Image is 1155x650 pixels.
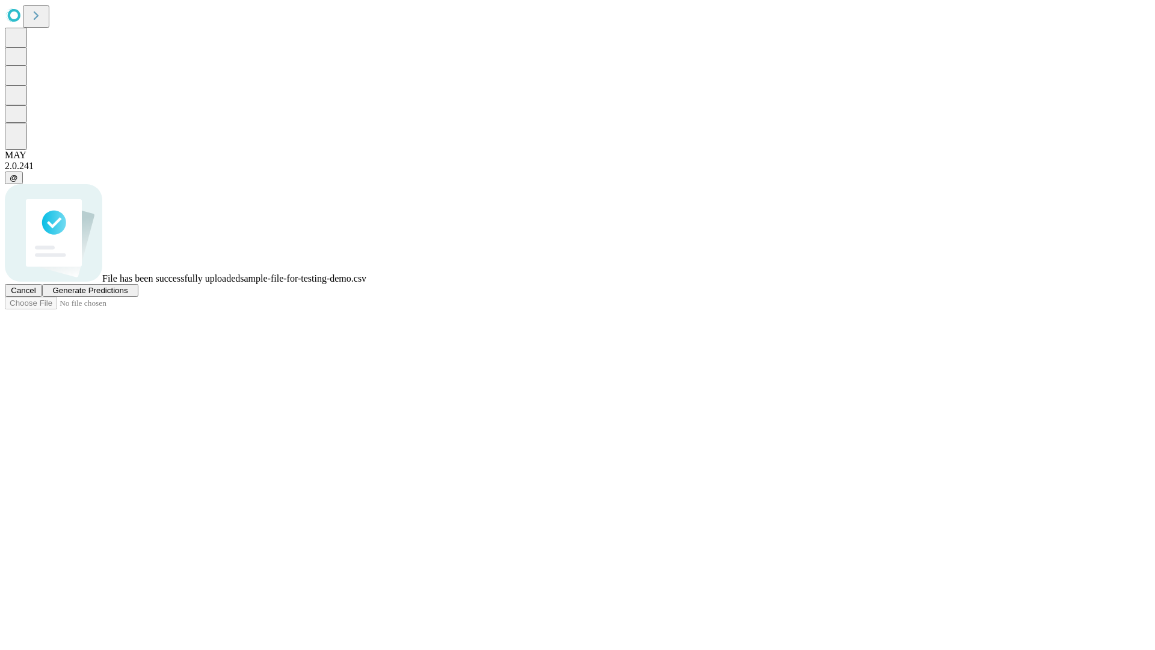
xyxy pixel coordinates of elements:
div: 2.0.241 [5,161,1150,172]
button: Cancel [5,284,42,297]
span: Generate Predictions [52,286,128,295]
span: @ [10,173,18,182]
button: Generate Predictions [42,284,138,297]
span: File has been successfully uploaded [102,273,240,283]
button: @ [5,172,23,184]
span: Cancel [11,286,36,295]
div: MAY [5,150,1150,161]
span: sample-file-for-testing-demo.csv [240,273,366,283]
